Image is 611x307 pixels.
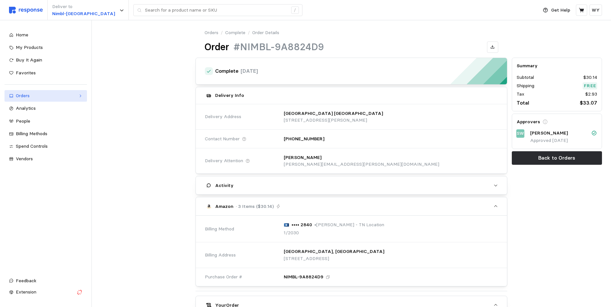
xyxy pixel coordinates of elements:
a: Orders [5,90,87,102]
p: · 3 Items ($30.14) [236,203,274,210]
p: SW [517,130,524,137]
a: Billing Methods [5,128,87,140]
h5: Summary [517,62,597,69]
input: Search for a product name or SKU [145,5,288,16]
a: Vendors [5,153,87,165]
span: Spend Controls [16,143,48,149]
p: [GEOGRAPHIC_DATA] [GEOGRAPHIC_DATA] [284,110,383,117]
p: [PERSON_NAME][EMAIL_ADDRESS][PERSON_NAME][DOMAIN_NAME] [284,161,439,168]
span: Delivery Attention [205,157,243,164]
p: [STREET_ADDRESS][PERSON_NAME] [284,117,383,124]
p: Tax [517,91,524,98]
p: $30.14 [583,74,597,81]
p: 1/2030 [284,229,299,237]
span: Home [16,32,28,38]
a: Home [5,29,87,41]
span: Favorites [16,70,36,76]
button: Activity [196,176,507,194]
span: Purchase Order # [205,274,242,281]
p: $2.93 [585,91,597,98]
p: / [248,29,250,36]
p: [DATE] [241,67,258,75]
a: Buy It Again [5,54,87,66]
a: Orders [205,29,218,36]
a: Spend Controls [5,141,87,152]
p: [GEOGRAPHIC_DATA], [GEOGRAPHIC_DATA] [284,248,384,255]
span: My Products [16,44,43,50]
p: Amazon [215,203,234,210]
p: Nimbl-[GEOGRAPHIC_DATA] [52,10,115,17]
a: People [5,116,87,127]
p: Get Help [551,7,570,14]
p: Back to Orders [538,154,575,162]
button: Extension [5,286,87,298]
img: svg%3e [9,7,43,14]
a: Complete [225,29,245,36]
p: $33.07 [580,99,597,107]
p: Shipping [517,82,534,89]
button: Feedback [5,275,87,287]
h5: Approvers [517,118,540,125]
h1: Order [205,41,229,53]
p: •••• 2840 [291,221,312,228]
div: Orders [16,92,76,99]
button: Amazon· 3 Items ($30.14) [196,197,507,215]
div: / [291,6,299,14]
p: [PHONE_NUMBER] [284,135,324,143]
div: Amazon· 3 Items ($30.14) [196,216,507,286]
span: Billing Method [205,226,234,233]
h4: Complete [215,68,238,75]
p: Order Details [252,29,279,36]
p: Subtotal [517,74,534,81]
span: Buy It Again [16,57,42,63]
p: [PERSON_NAME] [284,154,321,161]
p: [STREET_ADDRESS] [284,255,384,262]
button: Back to Orders [512,151,602,165]
p: Free [584,82,596,89]
a: Favorites [5,67,87,79]
p: Deliver to [52,3,115,10]
span: Delivery Address [205,113,241,120]
p: Total [517,99,529,107]
span: Extension [16,289,36,295]
h5: Activity [215,182,234,189]
h1: #NIMBL-9A8824D9 [234,41,324,53]
h5: Delivery Info [215,92,244,99]
p: WY [592,7,600,14]
img: svg%3e [284,223,290,227]
p: Approved [DATE] [530,137,597,144]
span: Analytics [16,105,36,111]
span: Feedback [16,278,36,284]
p: • [PERSON_NAME] - TN Location [314,221,384,228]
button: Get Help [539,4,574,16]
p: [PERSON_NAME] [530,130,568,137]
a: Analytics [5,103,87,114]
p: / [221,29,223,36]
span: People [16,118,30,124]
a: My Products [5,42,87,53]
span: Contact Number [205,135,240,143]
button: WY [589,5,602,16]
span: Vendors [16,156,33,162]
p: NIMBL-9A8824D9 [284,274,323,281]
span: Billing Methods [16,131,47,136]
span: Billing Address [205,252,236,259]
